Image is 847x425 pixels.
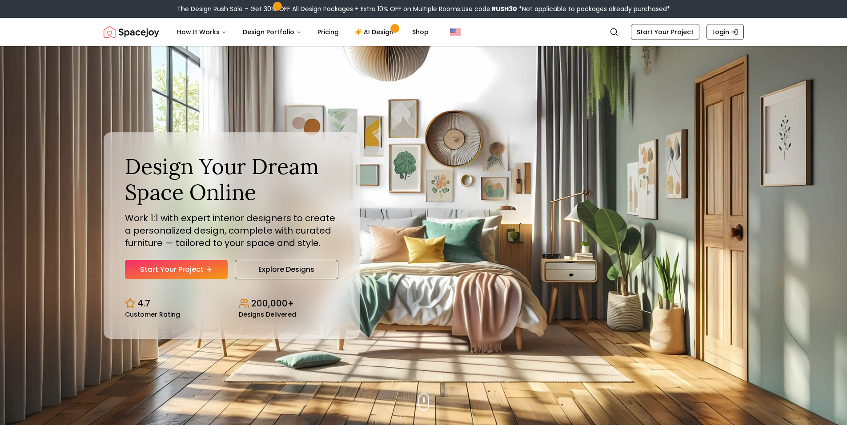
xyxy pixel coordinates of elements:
[137,297,150,310] p: 4.7
[310,23,346,41] a: Pricing
[236,23,309,41] button: Design Portfolio
[251,297,294,310] p: 200,000+
[170,23,234,41] button: How It Works
[125,260,228,279] a: Start Your Project
[125,154,338,205] h1: Design Your Dream Space Online
[517,4,670,13] span: *Not applicable to packages already purchased*
[450,27,461,37] img: United States
[125,311,180,318] small: Customer Rating
[235,260,338,279] a: Explore Designs
[462,4,517,13] span: Use code:
[125,290,338,318] div: Design stats
[405,23,436,41] a: Shop
[104,23,159,41] img: Spacejoy Logo
[177,4,670,13] div: The Design Rush Sale – Get 30% OFF All Design Packages + Extra 10% OFF on Multiple Rooms.
[707,24,744,40] a: Login
[170,23,436,41] nav: Main
[492,4,517,13] b: RUSH30
[125,212,338,249] p: Work 1:1 with expert interior designers to create a personalized design, complete with curated fu...
[631,24,699,40] a: Start Your Project
[104,18,744,46] nav: Global
[239,311,296,318] small: Designs Delivered
[104,23,159,41] a: Spacejoy
[348,23,403,41] a: AI Design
